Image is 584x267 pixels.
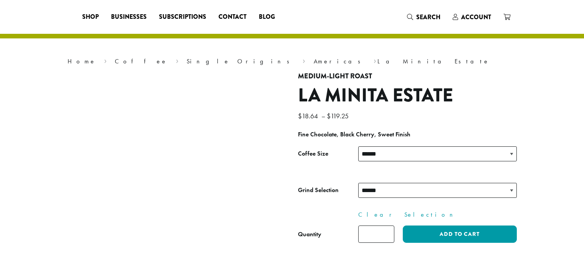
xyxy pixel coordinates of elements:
a: Search [401,11,447,23]
a: Coffee [115,57,167,65]
b: Fine Chocolate, Black Cherry, Sweet Finish [298,130,410,138]
span: Businesses [111,12,147,22]
a: Clear Selection [358,210,517,219]
label: Coffee Size [298,148,358,159]
h4: Medium-Light Roast [298,72,517,81]
a: Businesses [105,11,153,23]
a: Shop [76,11,105,23]
span: › [176,54,179,66]
a: Account [447,11,497,23]
a: Americas [314,57,366,65]
a: Contact [212,11,253,23]
span: Account [461,13,491,22]
a: Subscriptions [153,11,212,23]
span: › [374,54,376,66]
input: Product quantity [358,226,394,243]
h1: La Minita Estate [298,85,517,107]
span: Shop [82,12,99,22]
a: Home [68,57,96,65]
span: Blog [259,12,275,22]
button: Add to cart [403,226,516,243]
nav: Breadcrumb [68,57,517,66]
a: Single Origins [187,57,294,65]
label: Grind Selection [298,185,358,196]
span: Search [416,13,440,22]
span: $ [298,111,302,120]
span: Contact [218,12,247,22]
bdi: 119.25 [327,111,351,120]
a: Blog [253,11,281,23]
span: › [104,54,107,66]
span: $ [327,111,331,120]
div: Quantity [298,230,321,239]
span: Subscriptions [159,12,206,22]
bdi: 18.64 [298,111,320,120]
span: – [321,111,325,120]
span: › [303,54,305,66]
